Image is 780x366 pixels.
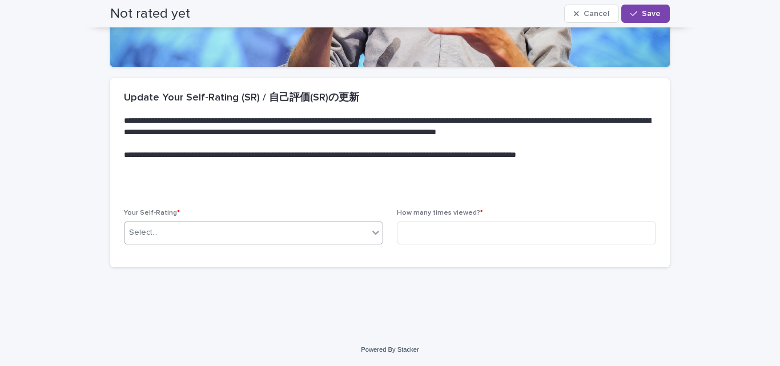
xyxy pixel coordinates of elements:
span: Your Self-Rating [124,210,180,216]
span: Cancel [584,10,609,18]
h2: Not rated yet [110,6,190,22]
button: Save [621,5,670,23]
span: How many times viewed? [397,210,483,216]
button: Cancel [564,5,619,23]
div: Select... [129,227,158,239]
span: Save [642,10,661,18]
a: Powered By Stacker [361,346,419,353]
h2: Update Your Self-Rating (SR) / 自己評価(SR)の更新 [124,92,359,104]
